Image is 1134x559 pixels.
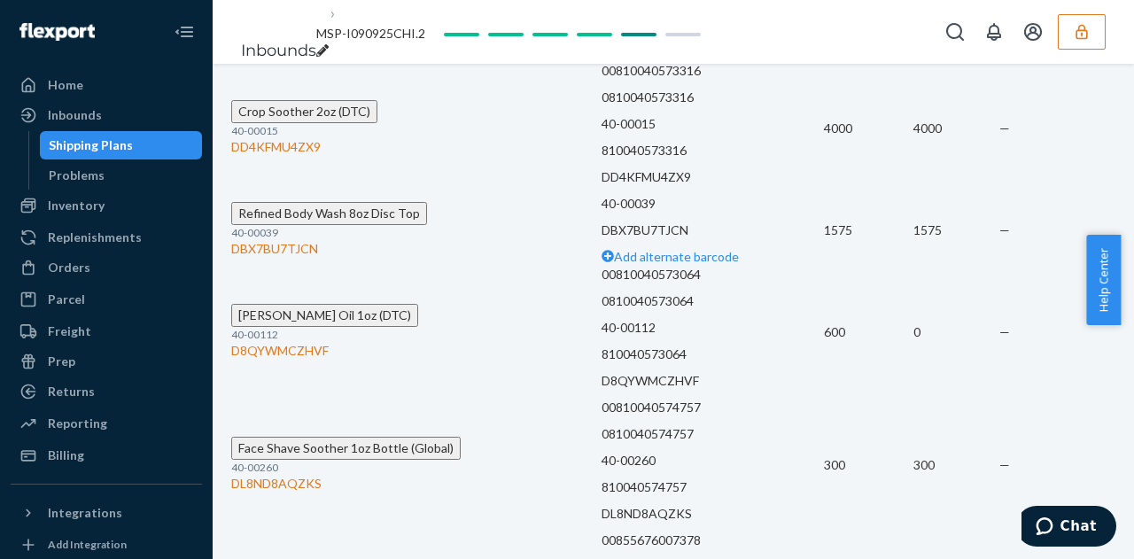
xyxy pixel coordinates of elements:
a: Parcel [11,285,202,314]
div: Home [48,76,83,94]
div: Returns [48,383,95,400]
a: Returns [11,377,202,406]
span: Crop Soother 2oz (DTC) [238,104,370,119]
a: Replenishments [11,223,202,252]
a: Inbounds [11,101,202,129]
span: [PERSON_NAME] Oil 1oz (DTC) [238,307,411,322]
a: Add alternate barcode [602,249,739,264]
p: 00855676007378 [602,532,823,549]
a: Home [11,71,202,99]
p: DL8ND8AQZKS [602,505,823,523]
a: Freight [11,317,202,345]
div: Orders [48,259,90,276]
td: 4000 [913,62,999,195]
td: 600 [824,266,914,399]
span: 40-00112 [231,328,278,341]
button: Open notifications [976,14,1012,50]
p: DBX7BU7TJCN [602,221,823,239]
div: Replenishments [48,229,142,246]
p: D8QYWMCZHVF [602,372,823,390]
button: Open Search Box [937,14,973,50]
a: Orders [11,253,202,282]
div: Inbounds [48,106,102,124]
p: 0810040574757 [602,425,823,443]
p: 40-00112 [602,319,823,337]
div: Add Integration [48,537,127,552]
a: Add Integration [11,534,202,555]
a: Reporting [11,409,202,438]
span: Add alternate barcode [614,249,739,264]
p: 00810040573064 [602,266,823,283]
button: Crop Soother 2oz (DTC) [231,100,377,123]
div: D8QYWMCZHVF [231,342,418,360]
span: — [999,324,1010,339]
div: Integrations [48,504,122,522]
button: Close Navigation [167,14,202,50]
a: Prep [11,347,202,376]
a: Shipping Plans [40,131,203,159]
a: Billing [11,441,202,470]
div: Billing [48,446,84,464]
td: 0 [913,266,999,399]
a: Problems [40,161,203,190]
p: 00810040573316 [602,62,823,80]
span: Refined Body Wash 8oz Disc Top [238,206,420,221]
p: 40-00039 [602,195,823,213]
span: — [999,457,1010,472]
td: 1575 [913,195,999,266]
p: 0810040573064 [602,292,823,310]
a: Inbounds [241,41,316,60]
td: 4000 [824,62,914,195]
span: 40-00039 [231,226,278,239]
div: Parcel [48,291,85,308]
img: Flexport logo [19,23,95,41]
p: 810040573316 [602,142,823,159]
div: Inventory [48,197,105,214]
button: Face Shave Soother 1oz Bottle (Global) [231,437,461,460]
button: Integrations [11,499,202,527]
a: Inventory [11,191,202,220]
button: Refined Body Wash 8oz Disc Top [231,202,427,225]
div: DBX7BU7TJCN [231,240,427,258]
td: 300 [913,399,999,532]
span: MSP-I090925CHI.2 [316,26,425,41]
div: Shipping Plans [49,136,133,154]
p: 40-00015 [602,115,823,133]
p: 0810040573316 [602,89,823,106]
span: 40-00015 [231,124,278,137]
div: DD4KFMU4ZX9 [231,138,377,156]
td: 1575 [824,195,914,266]
iframe: Opens a widget where you can chat to one of our agents [1021,506,1116,550]
span: Face Shave Soother 1oz Bottle (Global) [238,440,454,455]
div: Freight [48,322,91,340]
div: DL8ND8AQZKS [231,475,461,493]
span: — [999,222,1010,237]
div: Prep [48,353,75,370]
p: 40-00260 [602,452,823,470]
span: — [999,120,1010,136]
div: Reporting [48,415,107,432]
p: DD4KFMU4ZX9 [602,168,823,186]
div: Problems [49,167,105,184]
span: 40-00260 [231,461,278,474]
button: Open account menu [1015,14,1051,50]
button: Help Center [1086,235,1121,325]
p: 00810040574757 [602,399,823,416]
p: 810040574757 [602,478,823,496]
button: [PERSON_NAME] Oil 1oz (DTC) [231,304,418,327]
p: 810040573064 [602,345,823,363]
td: 300 [824,399,914,532]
